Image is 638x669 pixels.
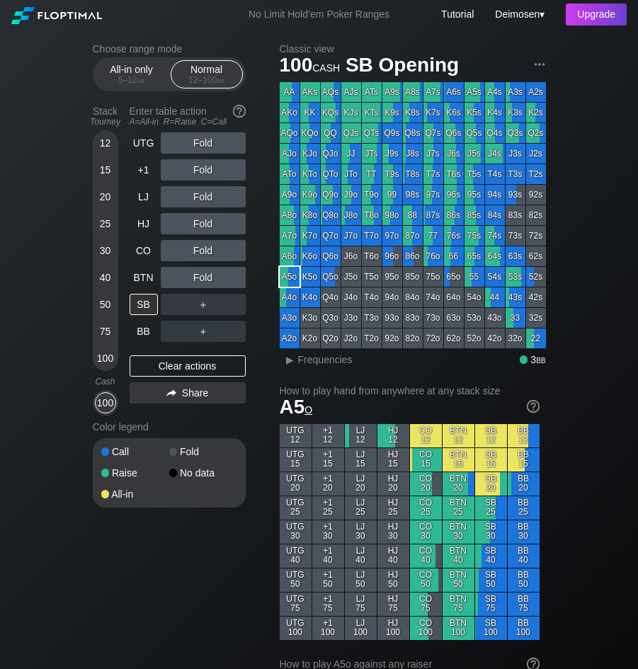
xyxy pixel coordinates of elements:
div: Q2o [321,328,341,348]
div: CO [130,240,158,261]
div: LJ 12 [345,424,377,447]
img: help.32db89a4.svg [525,399,541,414]
div: J4o [341,287,361,307]
div: LJ 15 [345,448,377,471]
div: KQs [321,103,341,122]
div: KTo [300,164,320,184]
div: A4o [280,287,300,307]
div: 87s [423,205,443,225]
div: K5o [300,267,320,287]
div: J3o [341,308,361,328]
h2: Choose range mode [93,43,246,55]
span: bb [217,75,224,85]
div: A8s [403,82,423,102]
div: SB [130,294,158,315]
div: BB 30 [508,520,540,544]
span: A5 [280,396,313,418]
div: UTG 15 [280,448,312,471]
div: 76s [444,226,464,246]
div: 95o [382,267,402,287]
div: Q6o [321,246,341,266]
span: cash [312,59,340,74]
div: K3s [506,103,525,122]
div: LJ 40 [345,544,377,568]
div: K4s [485,103,505,122]
div: 42o [485,328,505,348]
div: 86o [403,246,423,266]
div: BTN 12 [443,424,474,447]
div: +1 75 [312,593,344,616]
div: KQo [300,123,320,143]
div: BB [130,321,158,342]
img: share.864f2f62.svg [166,389,176,397]
div: A7s [423,82,443,102]
div: BTN 15 [443,448,474,471]
div: HJ 15 [377,448,409,471]
div: QQ [321,123,341,143]
div: 5 – 12 [102,75,161,85]
div: 84o [403,287,423,307]
div: J4s [485,144,505,164]
div: T8s [403,164,423,184]
div: BTN 40 [443,544,474,568]
div: CO 40 [410,544,442,568]
div: Q3s [506,123,525,143]
div: 82o [403,328,423,348]
div: Q5s [465,123,484,143]
div: CO 12 [410,424,442,447]
div: +1 40 [312,544,344,568]
div: HJ 25 [377,496,409,520]
div: 84s [485,205,505,225]
div: +1 [130,159,158,181]
div: 92o [382,328,402,348]
div: K2s [526,103,546,122]
div: SB 15 [475,448,507,471]
div: KTs [362,103,382,122]
div: K9s [382,103,402,122]
div: Q9o [321,185,341,205]
div: 85o [403,267,423,287]
div: KK [300,103,320,122]
div: 32o [506,328,525,348]
div: 96s [444,185,464,205]
div: Color legend [93,416,246,438]
div: J6o [341,246,361,266]
div: A5o [280,267,300,287]
div: 12 [95,132,116,154]
div: Q8s [403,123,423,143]
div: Fold [169,447,237,457]
div: BTN 50 [443,568,474,592]
div: LJ 25 [345,496,377,520]
div: BTN 75 [443,593,474,616]
div: QTo [321,164,341,184]
div: T2o [362,328,382,348]
div: LJ [130,186,158,207]
div: UTG 20 [280,472,312,496]
div: J2s [526,144,546,164]
div: T3o [362,308,382,328]
div: Q4s [485,123,505,143]
div: CO 25 [410,496,442,520]
div: A2s [526,82,546,102]
div: JTs [362,144,382,164]
div: T2s [526,164,546,184]
div: Normal [174,61,239,88]
div: A9s [382,82,402,102]
div: ▸ [281,351,300,368]
div: J8s [403,144,423,164]
div: 44 [485,287,505,307]
div: 54o [465,287,484,307]
div: UTG [130,132,158,154]
div: SB 75 [475,593,507,616]
div: LJ 20 [345,472,377,496]
div: Fold [161,213,246,234]
div: Call [101,447,169,457]
div: 75 [95,321,116,342]
div: CO 50 [410,568,442,592]
div: JJ [341,144,361,164]
div: 74s [485,226,505,246]
div: 52o [465,328,484,348]
div: A4s [485,82,505,102]
div: J2o [341,328,361,348]
div: ▾ [491,6,547,22]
